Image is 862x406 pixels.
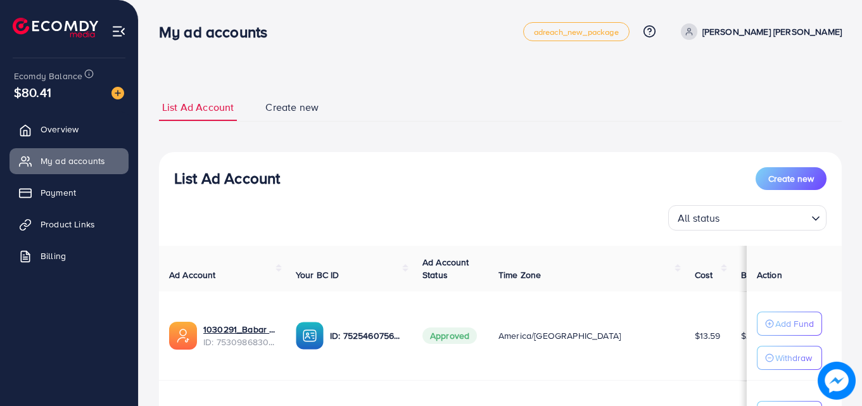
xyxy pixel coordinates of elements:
[724,206,806,227] input: Search for option
[13,18,98,37] img: logo
[330,328,402,343] p: ID: 7525460756331528209
[757,346,822,370] button: Withdraw
[169,269,216,281] span: Ad Account
[41,186,76,199] span: Payment
[775,350,812,365] p: Withdraw
[775,316,814,331] p: Add Fund
[14,83,51,101] span: $80.41
[203,323,276,336] a: 1030291_Babar Imports_1753444527335
[702,24,842,39] p: [PERSON_NAME] [PERSON_NAME]
[111,87,124,99] img: image
[675,209,723,227] span: All status
[10,180,129,205] a: Payment
[498,329,621,342] span: America/[GEOGRAPHIC_DATA]
[668,205,827,231] div: Search for option
[534,28,619,36] span: adreach_new_package
[111,24,126,39] img: menu
[10,212,129,237] a: Product Links
[768,172,814,185] span: Create new
[695,269,713,281] span: Cost
[296,322,324,350] img: ic-ba-acc.ded83a64.svg
[498,269,541,281] span: Time Zone
[818,362,856,400] img: image
[41,123,79,136] span: Overview
[296,269,339,281] span: Your BC ID
[10,243,129,269] a: Billing
[162,100,234,115] span: List Ad Account
[169,322,197,350] img: ic-ads-acc.e4c84228.svg
[422,327,477,344] span: Approved
[756,167,827,190] button: Create new
[523,22,630,41] a: adreach_new_package
[203,336,276,348] span: ID: 7530986830230224912
[757,269,782,281] span: Action
[159,23,277,41] h3: My ad accounts
[174,169,280,187] h3: List Ad Account
[41,250,66,262] span: Billing
[41,155,105,167] span: My ad accounts
[422,256,469,281] span: Ad Account Status
[41,218,95,231] span: Product Links
[695,329,721,342] span: $13.59
[10,148,129,174] a: My ad accounts
[757,312,822,336] button: Add Fund
[265,100,319,115] span: Create new
[10,117,129,142] a: Overview
[203,323,276,349] div: <span class='underline'>1030291_Babar Imports_1753444527335</span></br>7530986830230224912
[14,70,82,82] span: Ecomdy Balance
[676,23,842,40] a: [PERSON_NAME] [PERSON_NAME]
